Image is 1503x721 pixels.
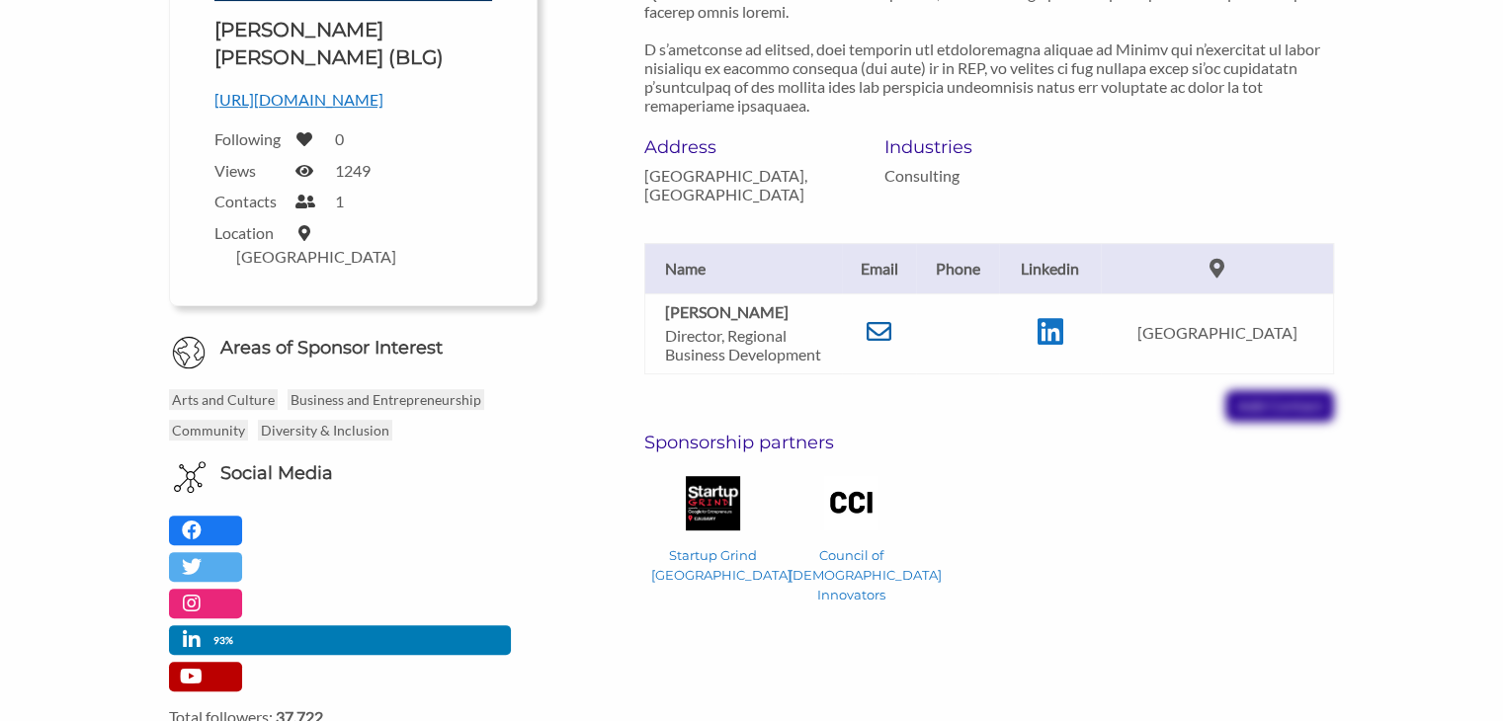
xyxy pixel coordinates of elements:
h6: Areas of Sponsor Interest [154,336,552,360]
label: 1 [335,192,344,210]
p: Startup Grind [GEOGRAPHIC_DATA] [651,545,776,585]
h6: Social Media [220,461,333,486]
th: Name [644,243,842,293]
label: Contacts [214,192,284,210]
label: [GEOGRAPHIC_DATA] [236,247,396,266]
label: 0 [335,129,344,148]
p: Business and Entrepreneurship [288,389,484,410]
h1: [PERSON_NAME] [PERSON_NAME] (BLG) [214,16,492,71]
th: Phone [916,243,999,293]
label: Location [214,223,284,242]
h6: Address [644,136,855,158]
img: Council of Canadian Innovators Logo [824,476,878,530]
p: Consulting [883,166,1094,185]
th: Linkedin [999,243,1100,293]
p: [GEOGRAPHIC_DATA] [1111,323,1324,342]
p: [URL][DOMAIN_NAME] [214,87,492,113]
th: Email [842,243,916,293]
img: Startup Grind Calgary Logo [686,476,740,530]
p: [GEOGRAPHIC_DATA], [GEOGRAPHIC_DATA] [644,166,855,203]
p: 93% [213,631,238,650]
b: [PERSON_NAME] [665,302,789,321]
p: Council of [DEMOGRAPHIC_DATA] Innovators [789,545,913,604]
img: Globe Icon [172,336,206,369]
label: Following [214,129,284,148]
label: 1249 [335,161,371,180]
h6: Sponsorship partners [644,432,1335,453]
p: Diversity & Inclusion [258,420,392,441]
p: Arts and Culture [169,389,278,410]
label: Views [214,161,284,180]
p: Director, Regional Business Development [665,326,833,363]
p: Community [169,420,248,441]
h6: Industries [883,136,1094,158]
img: Social Media Icon [174,461,206,493]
